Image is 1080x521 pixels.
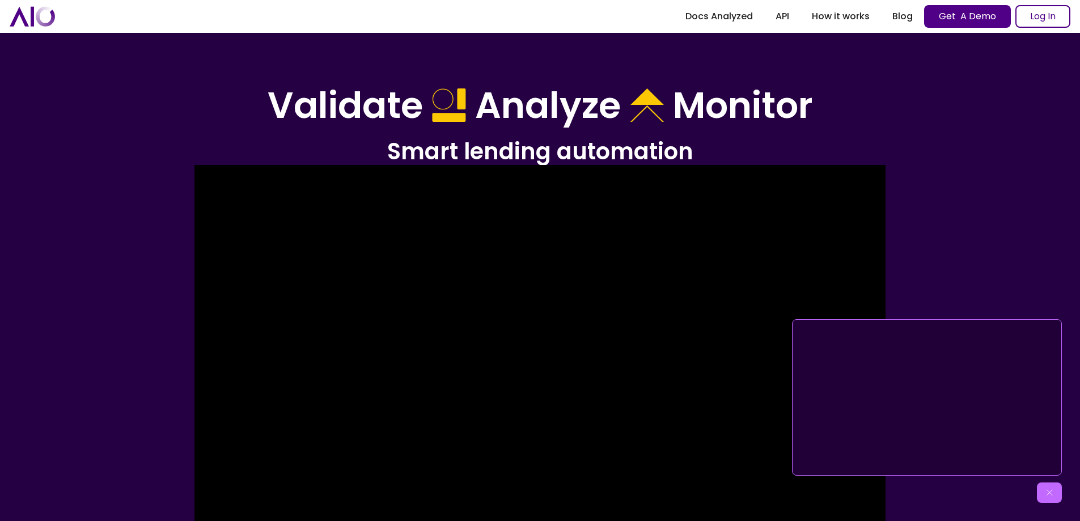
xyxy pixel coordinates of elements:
[924,5,1011,28] a: Get A Demo
[475,84,621,128] h1: Analyze
[674,6,764,27] a: Docs Analyzed
[801,6,881,27] a: How it works
[764,6,801,27] a: API
[10,6,55,26] a: home
[797,324,1057,471] iframe: AIO - powering financial decision making
[217,137,863,166] h2: Smart lending automation
[881,6,924,27] a: Blog
[268,84,423,128] h1: Validate
[673,84,813,128] h1: Monitor
[1015,5,1070,28] a: Log In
